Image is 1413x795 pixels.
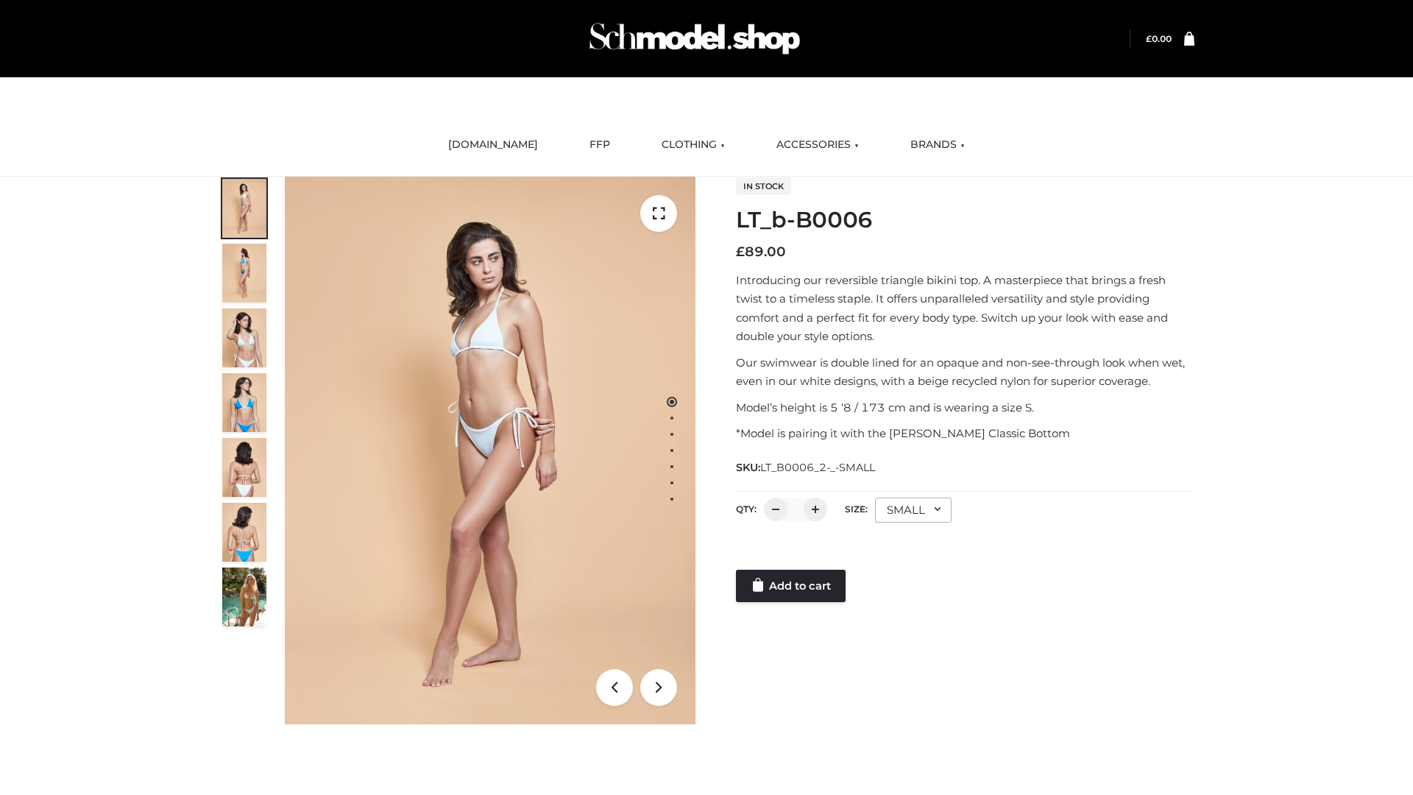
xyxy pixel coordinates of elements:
[736,570,846,602] a: Add to cart
[437,129,549,161] a: [DOMAIN_NAME]
[1146,33,1172,44] a: £0.00
[760,461,875,474] span: LT_B0006_2-_-SMALL
[736,177,791,195] span: In stock
[1146,33,1172,44] bdi: 0.00
[222,308,266,367] img: ArielClassicBikiniTop_CloudNine_AzureSky_OW114ECO_3-scaled.jpg
[736,424,1194,443] p: *Model is pairing it with the [PERSON_NAME] Classic Bottom
[222,244,266,303] img: ArielClassicBikiniTop_CloudNine_AzureSky_OW114ECO_2-scaled.jpg
[222,503,266,562] img: ArielClassicBikiniTop_CloudNine_AzureSky_OW114ECO_8-scaled.jpg
[222,568,266,626] img: Arieltop_CloudNine_AzureSky2.jpg
[222,179,266,238] img: ArielClassicBikiniTop_CloudNine_AzureSky_OW114ECO_1-scaled.jpg
[736,244,786,260] bdi: 89.00
[285,177,695,724] img: ArielClassicBikiniTop_CloudNine_AzureSky_OW114ECO_1
[899,129,976,161] a: BRANDS
[736,353,1194,391] p: Our swimwear is double lined for an opaque and non-see-through look when wet, even in our white d...
[736,459,877,476] span: SKU:
[222,373,266,432] img: ArielClassicBikiniTop_CloudNine_AzureSky_OW114ECO_4-scaled.jpg
[765,129,870,161] a: ACCESSORIES
[584,10,805,68] img: Schmodel Admin 964
[875,498,952,523] div: SMALL
[736,207,1194,233] h1: LT_b-B0006
[845,504,868,515] label: Size:
[651,129,736,161] a: CLOTHING
[736,398,1194,417] p: Model’s height is 5 ‘8 / 173 cm and is wearing a size S.
[222,438,266,497] img: ArielClassicBikiniTop_CloudNine_AzureSky_OW114ECO_7-scaled.jpg
[578,129,621,161] a: FFP
[736,244,745,260] span: £
[1146,33,1152,44] span: £
[736,504,757,515] label: QTY:
[736,271,1194,346] p: Introducing our reversible triangle bikini top. A masterpiece that brings a fresh twist to a time...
